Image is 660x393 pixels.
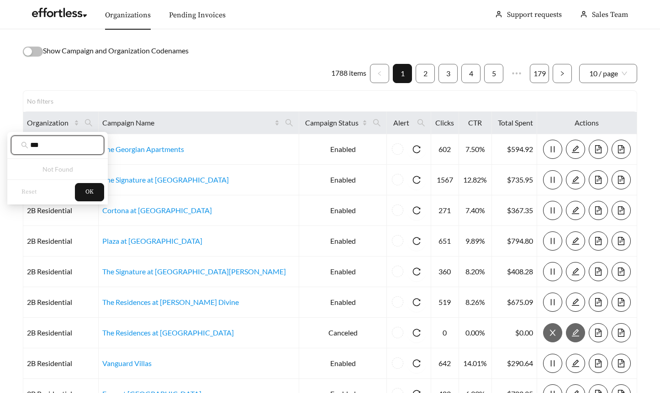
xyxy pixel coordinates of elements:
[431,257,459,287] td: 360
[566,298,585,306] span: edit
[566,262,585,281] button: edit
[438,64,458,83] li: 3
[566,206,585,215] a: edit
[589,145,608,153] a: file-text
[544,206,562,215] span: pause
[23,257,99,287] td: 2B Residential
[407,359,426,367] span: reload
[407,298,426,306] span: reload
[369,115,385,130] span: search
[589,140,608,159] button: file-text
[492,318,537,348] td: $0.00
[492,226,537,257] td: $794.80
[370,64,389,83] li: Previous Page
[507,10,562,19] a: Support requests
[566,175,585,184] a: edit
[612,298,631,306] a: file-text
[566,140,585,159] button: edit
[492,134,537,165] td: $594.92
[459,348,492,379] td: 14.01%
[102,328,234,337] a: The Residences at [GEOGRAPHIC_DATA]
[589,170,608,189] button: file-text
[566,176,585,184] span: edit
[102,117,273,128] span: Campaign Name
[299,257,387,287] td: Enabled
[373,119,381,127] span: search
[299,134,387,165] td: Enabled
[589,262,608,281] button: file-text
[492,348,537,379] td: $290.64
[566,328,585,337] a: edit
[544,176,562,184] span: pause
[553,64,572,83] button: right
[589,298,608,306] a: file-text
[612,170,631,189] button: file-text
[612,262,631,281] button: file-text
[407,354,426,373] button: reload
[566,359,585,367] a: edit
[431,112,459,134] th: Clicks
[492,195,537,226] td: $367.35
[589,328,608,337] a: file-text
[431,226,459,257] td: 651
[281,115,297,130] span: search
[566,323,585,342] button: edit
[612,206,631,215] a: file-text
[23,287,99,318] td: 2B Residential
[485,64,503,83] a: 5
[459,226,492,257] td: 9.89%
[416,64,434,83] a: 2
[566,231,585,251] button: edit
[612,175,631,184] a: file-text
[23,318,99,348] td: 2B Residential
[413,115,429,130] span: search
[407,145,426,153] span: reload
[102,359,152,367] a: Vanguard Villas
[544,267,562,276] span: pause
[589,175,608,184] a: file-text
[612,323,631,342] button: file-text
[589,237,607,245] span: file-text
[299,226,387,257] td: Enabled
[612,176,630,184] span: file-text
[612,145,631,153] a: file-text
[84,119,93,127] span: search
[407,201,426,220] button: reload
[612,140,631,159] button: file-text
[589,176,607,184] span: file-text
[459,287,492,318] td: 8.26%
[612,145,630,153] span: file-text
[407,231,426,251] button: reload
[589,329,607,337] span: file-text
[566,170,585,189] button: edit
[589,231,608,251] button: file-text
[285,119,293,127] span: search
[560,71,565,76] span: right
[566,354,585,373] button: edit
[462,64,480,83] a: 4
[102,267,286,276] a: The Signature at [GEOGRAPHIC_DATA][PERSON_NAME]
[459,134,492,165] td: 7.50%
[331,64,366,83] li: 1788 items
[543,140,562,159] button: pause
[507,64,526,83] span: •••
[431,134,459,165] td: 602
[507,64,526,83] li: Next 5 Pages
[391,117,412,128] span: Alert
[377,71,382,76] span: left
[431,348,459,379] td: 642
[21,141,28,149] span: search
[102,236,202,245] a: Plaza at [GEOGRAPHIC_DATA]
[303,117,360,128] span: Campaign Status
[612,267,631,276] a: file-text
[612,298,630,306] span: file-text
[544,237,562,245] span: pause
[543,170,562,189] button: pause
[431,318,459,348] td: 0
[530,64,549,83] a: 179
[566,267,585,276] span: edit
[612,354,631,373] button: file-text
[431,287,459,318] td: 519
[566,267,585,276] a: edit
